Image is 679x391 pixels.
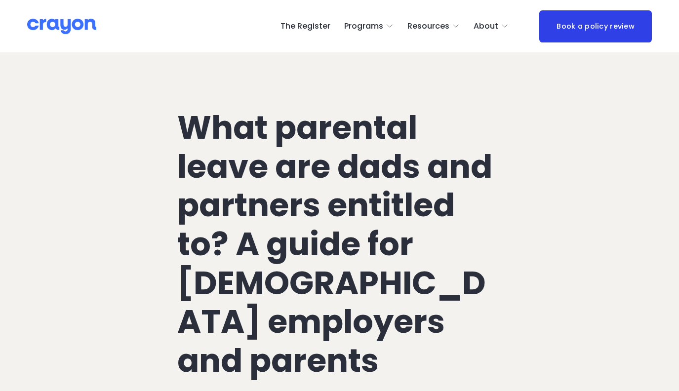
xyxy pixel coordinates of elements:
[407,19,449,34] span: Resources
[541,327,675,374] iframe: Tidio Chat
[280,18,330,34] a: The Register
[344,19,383,34] span: Programs
[474,18,509,34] a: folder dropdown
[344,18,394,34] a: folder dropdown
[474,19,498,34] span: About
[539,10,652,42] a: Book a policy review
[27,18,96,35] img: Crayon
[177,108,502,380] h1: What parental leave are dads and partners entitled to? A guide for [DEMOGRAPHIC_DATA] employers a...
[407,18,460,34] a: folder dropdown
